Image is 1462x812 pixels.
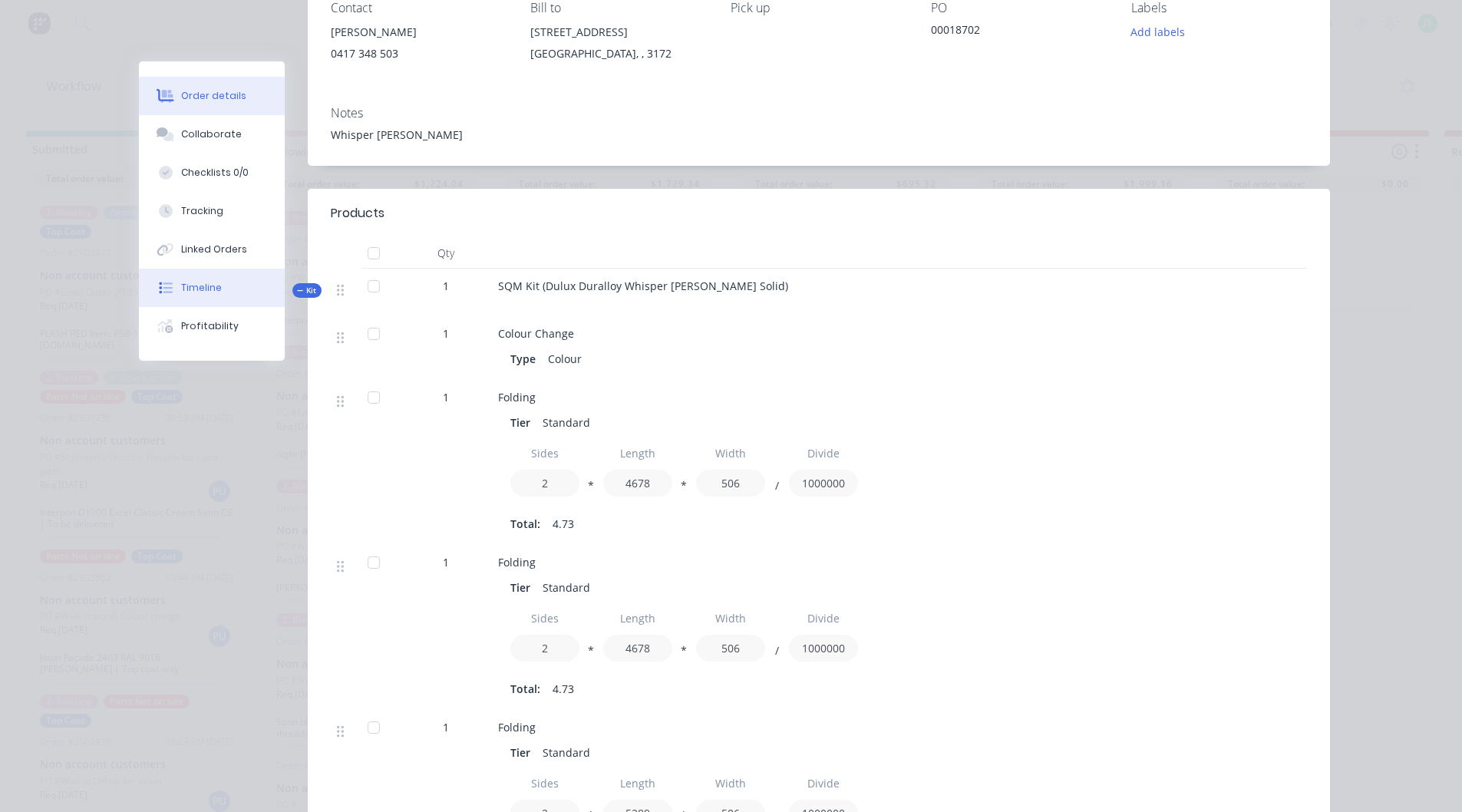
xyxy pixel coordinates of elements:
span: Kit [297,285,317,296]
div: Standard [536,741,596,764]
span: 1 [443,554,449,570]
div: 00018702 [931,21,1107,43]
span: Total: [510,681,540,697]
div: PO [931,1,1107,15]
div: Contact [331,1,507,15]
span: Total: [510,516,540,532]
input: Value [603,470,672,497]
input: Label [696,605,765,632]
span: Colour Change [498,326,574,341]
input: Label [510,770,579,797]
div: [PERSON_NAME]0417 348 503 [331,21,507,71]
div: Collaborate [181,127,242,141]
button: Collaborate [139,115,285,153]
div: Colour [542,348,588,370]
input: Label [789,770,858,797]
input: Value [696,635,765,662]
div: Order details [181,89,246,103]
input: Value [510,470,579,497]
span: 1 [443,389,449,405]
div: 0417 348 503 [331,43,507,64]
input: Label [510,605,579,632]
input: Label [603,770,672,797]
div: Linked Orders [181,243,247,256]
input: Label [696,770,765,797]
span: SQM Kit (Dulux Duralloy Whisper [PERSON_NAME] Solid) [498,279,788,293]
div: [PERSON_NAME] [331,21,507,43]
span: Folding [498,720,536,734]
button: / [769,483,784,494]
input: Label [696,440,765,467]
button: Order details [139,77,285,115]
span: Folding [498,390,536,404]
div: [GEOGRAPHIC_DATA], , 3172 [530,43,706,64]
div: Profitability [181,319,239,333]
button: Linked Orders [139,230,285,269]
input: Label [603,605,672,632]
div: Notes [331,106,1307,120]
input: Label [789,440,858,467]
div: Tier [510,741,536,764]
div: Whisper [PERSON_NAME] [331,127,1307,143]
div: Type [510,348,542,370]
div: Bill to [530,1,706,15]
div: Checklists 0/0 [181,166,249,180]
span: 1 [443,278,449,294]
span: 4.73 [553,516,574,532]
input: Value [789,470,858,497]
div: Pick up [731,1,906,15]
div: Tier [510,576,536,599]
div: Timeline [181,281,222,295]
div: Qty [400,238,492,269]
div: Standard [536,576,596,599]
span: Folding [498,555,536,569]
div: Standard [536,411,596,434]
div: Tracking [181,204,223,218]
button: Add labels [1123,21,1193,42]
div: Labels [1131,1,1307,15]
div: [STREET_ADDRESS][GEOGRAPHIC_DATA], , 3172 [530,21,706,71]
div: Products [331,204,384,223]
input: Value [696,470,765,497]
input: Value [603,635,672,662]
div: Kit [292,283,322,298]
span: 1 [443,719,449,735]
div: [STREET_ADDRESS] [530,21,706,43]
button: Timeline [139,269,285,307]
span: 1 [443,325,449,342]
button: Tracking [139,192,285,230]
input: Value [789,635,858,662]
input: Label [603,440,672,467]
div: Tier [510,411,536,434]
button: Checklists 0/0 [139,153,285,192]
button: / [769,648,784,659]
button: Profitability [139,307,285,345]
input: Label [510,440,579,467]
input: Label [789,605,858,632]
input: Value [510,635,579,662]
span: 4.73 [553,681,574,697]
